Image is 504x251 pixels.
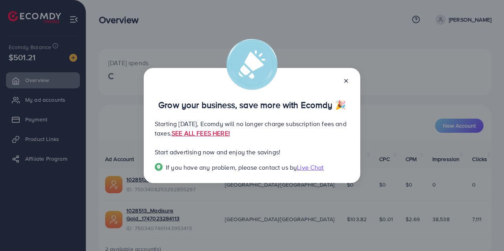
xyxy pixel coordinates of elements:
[166,163,297,172] span: If you have any problem, please contact us by
[226,39,278,90] img: alert
[172,129,230,137] a: SEE ALL FEES HERE!
[155,100,349,110] p: Grow your business, save more with Ecomdy 🎉
[155,119,349,138] p: Starting [DATE], Ecomdy will no longer charge subscription fees and taxes.
[297,163,324,172] span: Live Chat
[155,163,163,171] img: Popup guide
[155,147,349,157] p: Start advertising now and enjoy the savings!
